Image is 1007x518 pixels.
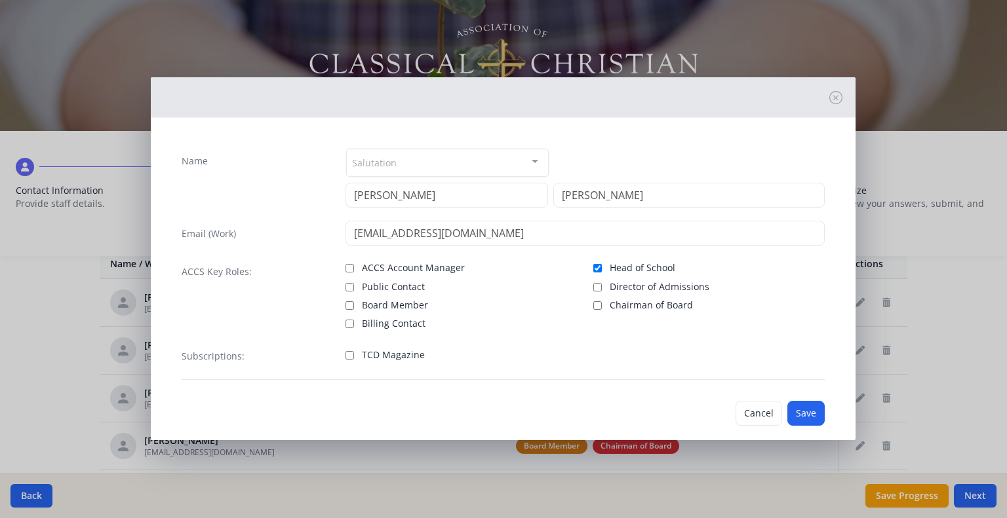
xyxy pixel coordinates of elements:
span: Salutation [352,155,397,170]
label: ACCS Key Roles: [182,265,252,278]
input: Board Member [346,301,354,310]
input: Head of School [593,264,602,272]
input: Billing Contact [346,320,354,328]
span: TCD Magazine [362,348,425,361]
span: Board Member [362,299,428,312]
input: Director of Admissions [593,283,602,291]
input: contact@site.com [346,221,825,246]
input: First Name [346,183,548,208]
input: Last Name [553,183,825,208]
span: Billing Contact [362,317,425,330]
span: Director of Admissions [610,280,709,293]
span: Public Contact [362,280,425,293]
button: Save [787,401,825,426]
input: TCD Magazine [346,351,354,360]
span: Head of School [610,261,675,274]
span: ACCS Account Manager [362,261,465,274]
button: Cancel [736,401,782,426]
input: Chairman of Board [593,301,602,310]
label: Subscriptions: [182,350,245,363]
input: ACCS Account Manager [346,264,354,272]
label: Email (Work) [182,227,236,240]
span: Chairman of Board [610,299,693,312]
label: Name [182,155,208,168]
input: Public Contact [346,283,354,291]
